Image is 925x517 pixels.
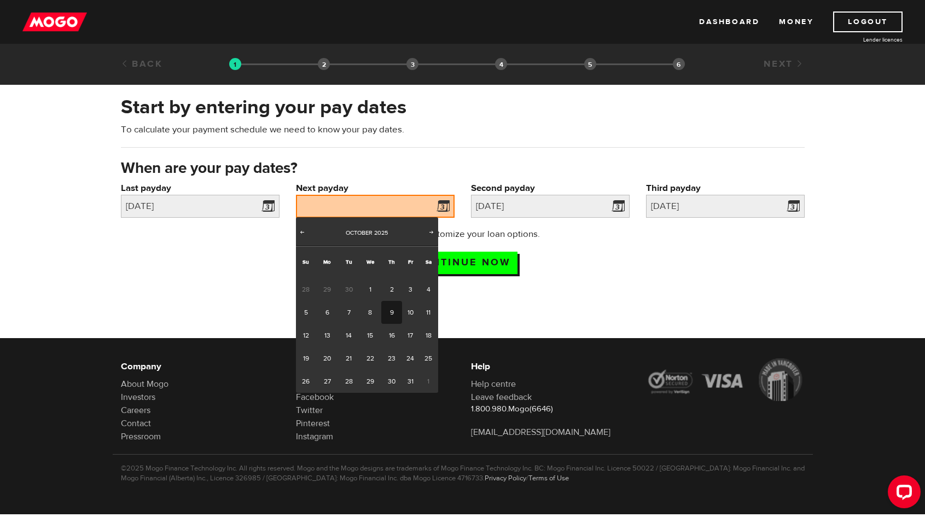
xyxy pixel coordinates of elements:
[471,360,630,373] h6: Help
[646,358,805,401] img: legal-icons-92a2ffecb4d32d839781d1b4e4802d7b.png
[402,324,419,347] a: 17
[426,228,437,239] a: Next
[419,278,438,301] a: 4
[381,347,402,370] a: 23
[402,370,419,393] a: 31
[346,229,373,237] span: October
[359,370,381,393] a: 29
[879,471,925,517] iframe: LiveChat chat widget
[833,11,903,32] a: Logout
[366,258,374,265] span: Wednesday
[121,392,155,403] a: Investors
[296,278,316,301] span: 28
[402,301,419,324] a: 10
[359,301,381,324] a: 8
[764,58,804,70] a: Next
[121,379,168,390] a: About Mogo
[121,405,150,416] a: Careers
[121,182,280,195] label: Last payday
[121,431,161,442] a: Pressroom
[121,96,805,119] h2: Start by entering your pay dates
[419,347,438,370] a: 25
[121,123,805,136] p: To calculate your payment schedule we need to know your pay dates.
[381,301,402,324] a: 9
[471,379,516,390] a: Help centre
[296,405,323,416] a: Twitter
[419,301,438,324] a: 11
[121,160,805,177] h3: When are your pay dates?
[302,258,309,265] span: Sunday
[346,258,352,265] span: Tuesday
[374,229,388,237] span: 2025
[699,11,759,32] a: Dashboard
[316,324,339,347] a: 13
[339,347,359,370] a: 21
[471,182,630,195] label: Second payday
[821,36,903,44] a: Lender licences
[316,370,339,393] a: 27
[419,324,438,347] a: 18
[359,278,381,301] a: 1
[316,301,339,324] a: 6
[381,370,402,393] a: 30
[339,324,359,347] a: 14
[121,58,163,70] a: Back
[408,252,517,274] input: Continue now
[381,278,402,301] a: 2
[646,182,805,195] label: Third payday
[296,301,316,324] a: 5
[359,324,381,347] a: 15
[22,11,87,32] img: mogo_logo-11ee424be714fa7cbb0f0f49df9e16ec.png
[402,278,419,301] a: 3
[528,474,569,483] a: Terms of Use
[471,392,532,403] a: Leave feedback
[359,347,381,370] a: 22
[339,370,359,393] a: 28
[419,370,438,393] span: 1
[297,228,308,239] a: Prev
[779,11,813,32] a: Money
[354,228,571,241] p: Next up: Customize your loan options.
[121,360,280,373] h6: Company
[381,324,402,347] a: 16
[339,278,359,301] span: 30
[388,258,395,265] span: Thursday
[426,258,432,265] span: Saturday
[323,258,331,265] span: Monday
[316,278,339,301] span: 29
[471,427,610,438] a: [EMAIL_ADDRESS][DOMAIN_NAME]
[296,431,333,442] a: Instagram
[298,228,306,236] span: Prev
[316,347,339,370] a: 20
[229,58,241,70] img: transparent-188c492fd9eaac0f573672f40bb141c2.gif
[471,404,630,415] p: 1.800.980.Mogo(6646)
[121,418,151,429] a: Contact
[339,301,359,324] a: 7
[485,474,526,483] a: Privacy Policy
[296,347,316,370] a: 19
[296,182,455,195] label: Next payday
[296,418,330,429] a: Pinterest
[296,370,316,393] a: 26
[408,258,413,265] span: Friday
[296,324,316,347] a: 12
[402,347,419,370] a: 24
[296,392,334,403] a: Facebook
[121,463,805,483] p: ©2025 Mogo Finance Technology Inc. All rights reserved. Mogo and the Mogo designs are trademarks ...
[427,228,436,236] span: Next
